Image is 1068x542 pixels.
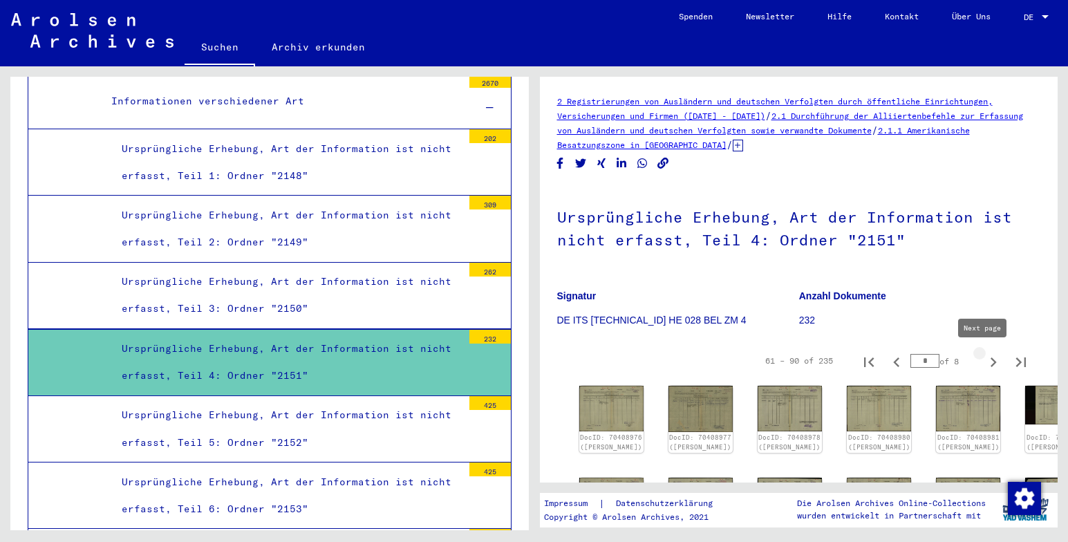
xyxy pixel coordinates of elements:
[469,396,511,410] div: 425
[255,30,382,64] a: Archiv erkunden
[111,402,462,456] div: Ursprüngliche Erhebung, Art der Information ist nicht erfasst, Teil 5: Ordner "2152"
[580,433,642,451] a: DocID: 70408976 ([PERSON_NAME])
[883,347,910,375] button: Previous page
[847,478,911,523] img: 001.jpg
[937,433,1000,451] a: DocID: 70408981 ([PERSON_NAME])
[799,290,886,301] b: Anzahl Dokumente
[872,124,878,136] span: /
[656,155,671,172] button: Copy link
[668,478,733,523] img: 001.jpg
[797,510,986,522] p: wurden entwickelt in Partnerschaft mit
[799,313,1040,328] p: 232
[469,129,511,143] div: 202
[111,335,462,389] div: Ursprüngliche Erhebung, Art der Information ist nicht erfasst, Teil 4: Ordner "2151"
[469,462,511,476] div: 425
[758,386,822,431] img: 001.jpg
[11,13,174,48] img: Arolsen_neg.svg
[765,355,833,367] div: 61 – 90 of 235
[111,135,462,189] div: Ursprüngliche Erhebung, Art der Information ist nicht erfasst, Teil 1: Ordner "2148"
[111,268,462,322] div: Ursprüngliche Erhebung, Art der Information ist nicht erfasst, Teil 3: Ordner "2150"
[574,155,588,172] button: Share on Twitter
[615,155,629,172] button: Share on LinkedIn
[605,496,729,511] a: Datenschutzerklärung
[579,478,644,523] img: 001.jpg
[1008,482,1041,515] img: Zustimmung ändern
[855,347,883,375] button: First page
[557,185,1041,269] h1: Ursprüngliche Erhebung, Art der Information ist nicht erfasst, Teil 4: Ordner "2151"
[1007,481,1040,514] div: Zustimmung ändern
[1024,12,1039,22] span: DE
[111,202,462,256] div: Ursprüngliche Erhebung, Art der Information ist nicht erfasst, Teil 2: Ordner "2149"
[668,386,733,431] img: 001.jpg
[557,111,1023,135] a: 2.1 Durchführung der Alliiertenbefehle zur Erfassung von Ausländern und deutschen Verfolgten sowi...
[1000,492,1051,527] img: yv_logo.png
[544,511,729,523] p: Copyright © Arolsen Archives, 2021
[579,386,644,431] img: 001.jpg
[727,138,733,151] span: /
[553,155,568,172] button: Share on Facebook
[544,496,599,511] a: Impressum
[936,478,1000,523] img: 001.jpg
[980,347,1007,375] button: Next page
[557,313,798,328] p: DE ITS [TECHNICAL_ID] HE 028 BEL ZM 4
[557,290,597,301] b: Signatur
[469,196,511,209] div: 309
[469,263,511,277] div: 262
[111,469,462,523] div: Ursprüngliche Erhebung, Art der Information ist nicht erfasst, Teil 6: Ordner "2153"
[848,433,910,451] a: DocID: 70408980 ([PERSON_NAME])
[910,355,980,368] div: of 8
[185,30,255,66] a: Suchen
[765,109,771,122] span: /
[847,386,911,431] img: 001.jpg
[1007,347,1035,375] button: Last page
[936,386,1000,431] img: 001.jpg
[544,496,729,511] div: |
[797,497,986,510] p: Die Arolsen Archives Online-Collections
[469,74,511,88] div: 2670
[758,478,822,524] img: 001.jpg
[594,155,609,172] button: Share on Xing
[469,330,511,344] div: 232
[635,155,650,172] button: Share on WhatsApp
[669,433,731,451] a: DocID: 70408977 ([PERSON_NAME])
[758,433,821,451] a: DocID: 70408978 ([PERSON_NAME])
[557,96,993,121] a: 2 Registrierungen von Ausländern und deutschen Verfolgten durch öffentliche Einrichtungen, Versic...
[101,88,462,115] div: Informationen verschiedener Art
